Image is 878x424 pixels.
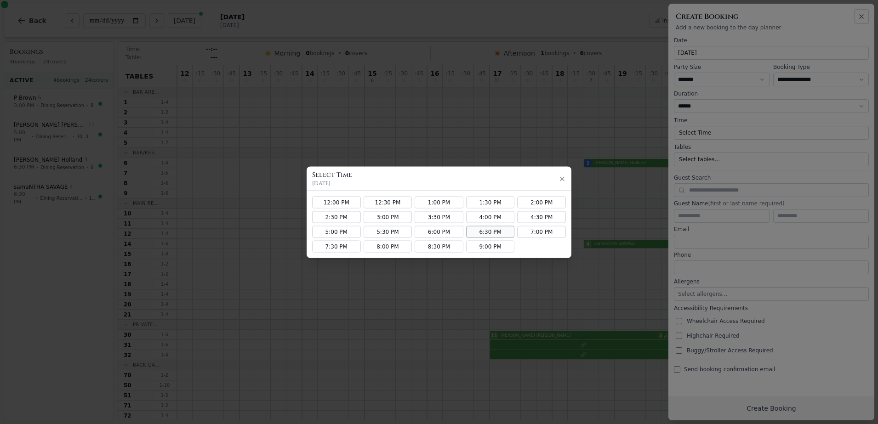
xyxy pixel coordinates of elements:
button: 1:30 PM [466,196,515,208]
button: 4:00 PM [466,211,515,223]
button: 8:00 PM [364,240,412,252]
button: 12:00 PM [312,196,361,208]
button: 4:30 PM [517,211,566,223]
button: 7:00 PM [517,226,566,237]
button: 7:30 PM [312,240,361,252]
h3: Select Time [312,170,352,179]
button: 6:30 PM [466,226,515,237]
button: 1:00 PM [415,196,463,208]
button: 2:00 PM [517,196,566,208]
button: 3:30 PM [415,211,463,223]
button: 3:00 PM [364,211,412,223]
button: 5:30 PM [364,226,412,237]
button: 5:00 PM [312,226,361,237]
button: 6:00 PM [415,226,463,237]
button: 8:30 PM [415,240,463,252]
button: 2:30 PM [312,211,361,223]
button: 9:00 PM [466,240,515,252]
button: 12:30 PM [364,196,412,208]
p: [DATE] [312,179,352,187]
